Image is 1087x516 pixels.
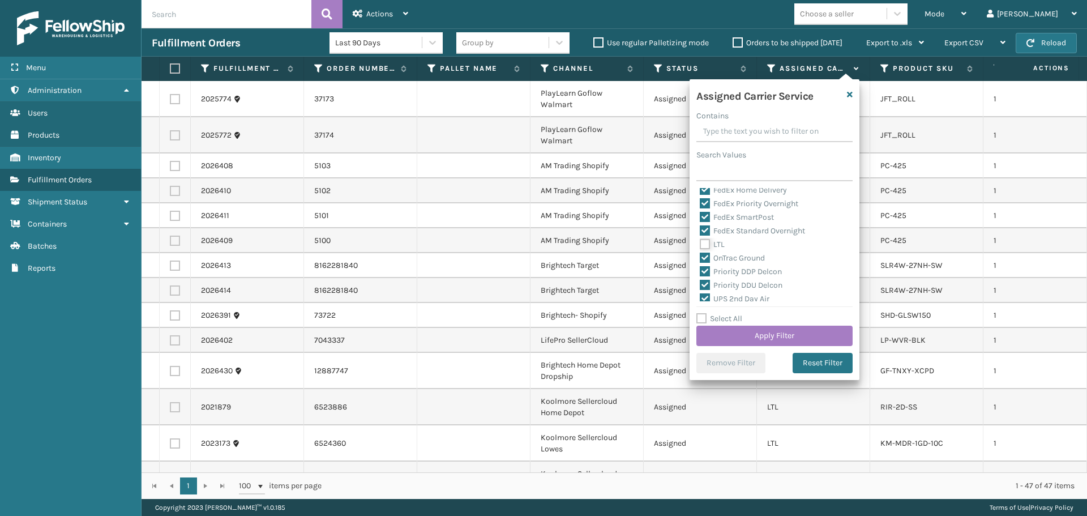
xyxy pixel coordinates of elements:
[530,389,644,425] td: Koolmore Sellercloud Home Depot
[201,438,230,449] a: 2023173
[530,203,644,228] td: AM Trading Shopify
[700,199,798,208] label: FedEx Priority Overnight
[304,425,417,462] td: 6524360
[28,108,48,118] span: Users
[593,38,709,48] label: Use regular Palletizing mode
[644,117,757,153] td: Assigned
[644,153,757,178] td: Assigned
[304,81,417,117] td: 37173
[530,228,644,253] td: AM Trading Shopify
[201,310,231,321] a: 2026391
[530,278,644,303] td: Brightech Target
[530,425,644,462] td: Koolmore Sellercloud Lowes
[530,303,644,328] td: Brightech- Shopify
[880,211,906,220] a: PC-425
[28,197,87,207] span: Shipment Status
[700,253,765,263] label: OnTrac Ground
[366,9,393,19] span: Actions
[201,160,233,172] a: 2026408
[17,11,125,45] img: logo
[880,261,943,270] a: SLR4W-27NH-SW
[644,389,757,425] td: Assigned
[28,241,57,251] span: Batches
[696,353,765,373] button: Remove Filter
[700,240,725,249] label: LTL
[28,153,61,163] span: Inventory
[893,63,961,74] label: Product SKU
[530,178,644,203] td: AM Trading Shopify
[28,175,92,185] span: Fulfillment Orders
[644,353,757,389] td: Assigned
[440,63,508,74] label: Pallet Name
[530,353,644,389] td: Brightech Home Depot Dropship
[304,328,417,353] td: 7043337
[990,499,1073,516] div: |
[1030,504,1073,511] a: Privacy Policy
[201,402,231,413] a: 2021879
[700,226,805,236] label: FedEx Standard Overnight
[700,280,782,290] label: Priority DDU Delcon
[800,8,854,20] div: Choose a seller
[213,63,282,74] label: Fulfillment Order Id
[28,219,67,229] span: Containers
[696,122,853,142] input: Type the text you wish to filter on
[304,303,417,328] td: 73722
[201,210,229,221] a: 2026411
[304,117,417,153] td: 37174
[530,328,644,353] td: LifePro SellerCloud
[733,38,842,48] label: Orders to be shipped [DATE]
[880,94,915,104] a: JFT_ROLL
[644,178,757,203] td: Assigned
[700,267,782,276] label: Priority DDP Delcon
[880,438,943,448] a: KM-MDR-1GD-10C
[696,86,814,103] h4: Assigned Carrier Service
[530,153,644,178] td: AM Trading Shopify
[644,228,757,253] td: Assigned
[530,462,644,498] td: Koolmore Sellercloud Lowes
[880,335,926,345] a: LP-WVR-BLK
[337,480,1075,492] div: 1 - 47 of 47 items
[530,81,644,117] td: PlayLearn Goflow Walmart
[304,228,417,253] td: 5100
[152,36,240,50] h3: Fulfillment Orders
[880,130,915,140] a: JFT_ROLL
[696,110,729,122] label: Contains
[239,477,322,494] span: items per page
[553,63,622,74] label: Channel
[335,37,423,49] div: Last 90 Days
[700,212,774,222] label: FedEx SmartPost
[180,477,197,494] a: 1
[304,389,417,425] td: 6523886
[304,462,417,498] td: 6524302
[880,236,906,245] a: PC-425
[201,235,233,246] a: 2026409
[644,81,757,117] td: Assigned
[880,366,934,376] a: GF-TNXY-XCPD
[530,117,644,153] td: PlayLearn Goflow Walmart
[304,353,417,389] td: 12887747
[201,93,232,105] a: 2025774
[644,278,757,303] td: Assigned
[28,86,82,95] span: Administration
[925,9,944,19] span: Mode
[880,186,906,195] a: PC-425
[880,285,943,295] a: SLR4W-27NH-SW
[880,161,906,170] a: PC-425
[880,310,931,320] a: SHD-GLSW150
[880,402,917,412] a: RIR-2D-SS
[201,335,233,346] a: 2026402
[201,130,232,141] a: 2025772
[28,263,55,273] span: Reports
[28,130,59,140] span: Products
[700,185,787,195] label: FedEx Home Delivery
[201,260,231,271] a: 2026413
[696,149,746,161] label: Search Values
[462,37,494,49] div: Group by
[304,178,417,203] td: 5102
[304,278,417,303] td: 8162281840
[155,499,285,516] p: Copyright 2023 [PERSON_NAME]™ v 1.0.185
[327,63,395,74] label: Order Number
[201,365,233,377] a: 2026430
[990,504,1029,511] a: Terms of Use
[26,63,46,73] span: Menu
